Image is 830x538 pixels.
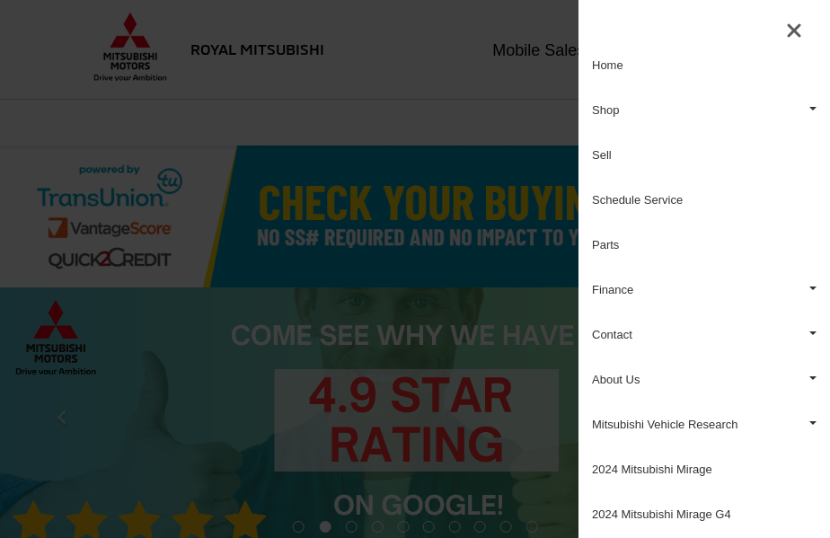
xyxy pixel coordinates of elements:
[578,268,830,313] a: Finance
[578,447,830,492] a: 2024 Mitsubishi Mirage
[578,492,830,537] a: 2024 Mitsubishi Mirage G4
[781,18,808,43] button: Close Sidebar
[578,313,830,357] a: Contact
[578,133,830,178] a: Sell
[578,357,830,402] a: About Us
[578,88,830,133] a: Shop
[578,402,830,447] a: Mitsubishi Vehicle Research
[578,43,830,88] a: Home
[578,178,830,223] a: Schedule Service: Opens in a new tab
[578,223,830,268] a: Parts: Opens in a new tab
